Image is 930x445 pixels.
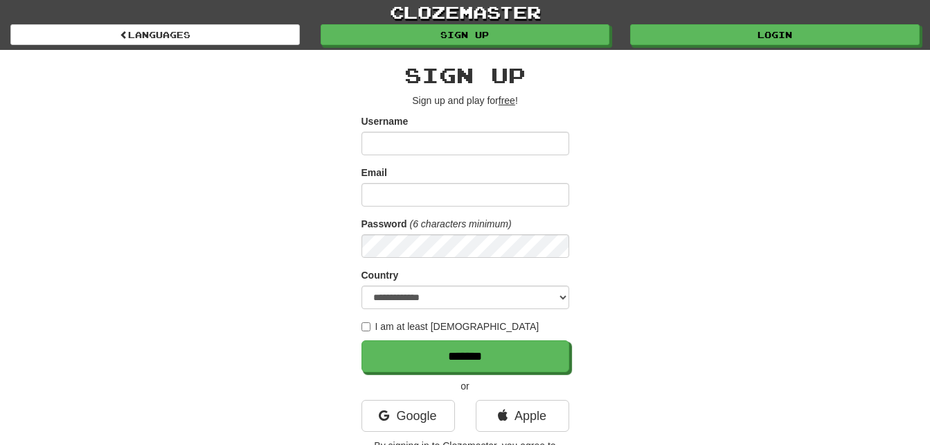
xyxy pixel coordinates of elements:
[321,24,610,45] a: Sign up
[630,24,920,45] a: Login
[361,166,387,180] label: Email
[361,268,399,282] label: Country
[476,400,569,432] a: Apple
[10,24,300,45] a: Languages
[361,400,455,432] a: Google
[361,320,539,333] label: I am at least [DEMOGRAPHIC_DATA]
[361,379,569,393] p: or
[361,94,569,107] p: Sign up and play for !
[410,218,512,229] em: (6 characters minimum)
[499,95,515,106] u: free
[361,114,409,128] label: Username
[361,322,370,331] input: I am at least [DEMOGRAPHIC_DATA]
[361,217,407,231] label: Password
[361,64,569,87] h2: Sign up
